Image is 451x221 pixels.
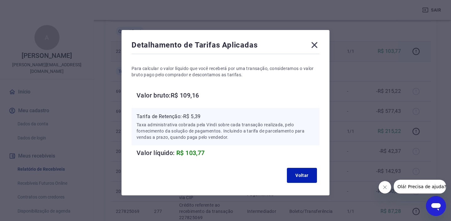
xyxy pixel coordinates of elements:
p: Taxa administrativa cobrada pela Vindi sobre cada transação realizada, pelo fornecimento da soluç... [137,122,314,140]
iframe: Botão para abrir a janela de mensagens [426,196,446,216]
h6: Valor bruto: R$ 109,16 [137,90,319,100]
h6: Valor líquido: [137,148,319,158]
span: R$ 103,77 [176,149,205,157]
div: Detalhamento de Tarifas Aplicadas [132,40,319,53]
p: Para calcular o valor líquido que você receberá por uma transação, consideramos o valor bruto pag... [132,65,319,78]
iframe: Mensagem da empresa [394,180,446,193]
button: Voltar [287,168,317,183]
p: Tarifa de Retenção: -R$ 5,39 [137,113,314,120]
span: Olá! Precisa de ajuda? [4,4,53,9]
iframe: Fechar mensagem [379,181,391,193]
